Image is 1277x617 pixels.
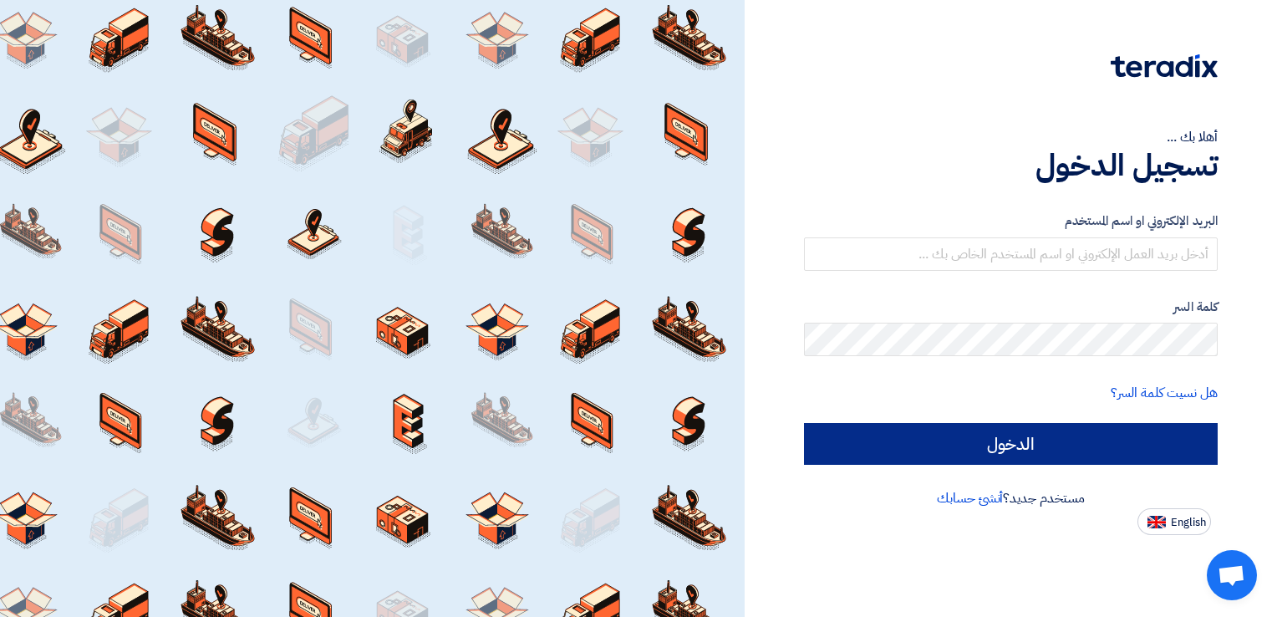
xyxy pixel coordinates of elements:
a: أنشئ حسابك [937,488,1003,508]
h1: تسجيل الدخول [804,147,1218,184]
label: البريد الإلكتروني او اسم المستخدم [804,212,1218,231]
input: أدخل بريد العمل الإلكتروني او اسم المستخدم الخاص بك ... [804,237,1218,271]
span: English [1171,517,1206,528]
a: هل نسيت كلمة السر؟ [1111,383,1218,403]
input: الدخول [804,423,1218,465]
button: English [1137,508,1211,535]
div: أهلا بك ... [804,127,1218,147]
a: Open chat [1207,550,1257,600]
div: مستخدم جديد؟ [804,488,1218,508]
label: كلمة السر [804,298,1218,317]
img: Teradix logo [1111,54,1218,78]
img: en-US.png [1147,516,1166,528]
